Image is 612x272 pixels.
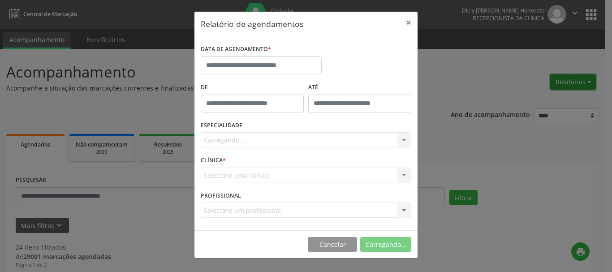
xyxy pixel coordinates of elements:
label: De [201,81,304,95]
button: Carregando... [360,237,411,252]
button: Close [400,12,418,34]
label: ATÉ [308,81,411,95]
label: CLÍNICA [201,154,226,168]
label: PROFISSIONAL [201,189,241,203]
label: ESPECIALIDADE [201,119,242,133]
h5: Relatório de agendamentos [201,18,303,30]
label: DATA DE AGENDAMENTO [201,43,271,56]
button: Cancelar [308,237,357,252]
